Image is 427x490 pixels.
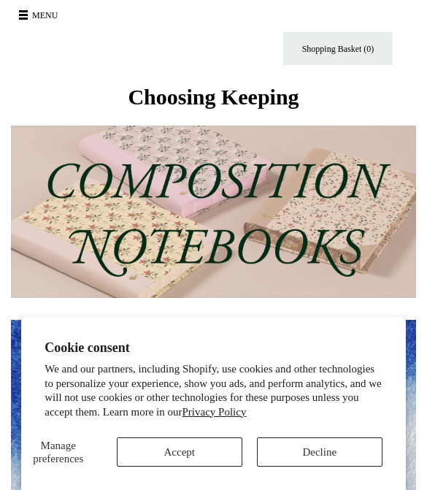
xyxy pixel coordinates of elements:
[182,406,247,418] a: Privacy Policy
[11,126,416,298] img: 202302 Composition ledgers.jpg__PID:69722ee6-fa44-49dd-a067-31375e5d54ec
[257,437,382,467] button: Decline
[128,96,299,107] a: Choosing Keeping
[45,340,382,356] h2: Cookie consent
[128,85,299,109] span: Choosing Keeping
[15,4,66,27] button: Menu
[45,362,382,419] p: We and our partners, including Shopify, use cookies and other technologies to personalize your ex...
[283,32,393,65] a: Shopping Basket (0)
[33,440,83,464] span: Manage preferences
[15,437,102,467] button: Manage preferences
[117,437,242,467] button: Accept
